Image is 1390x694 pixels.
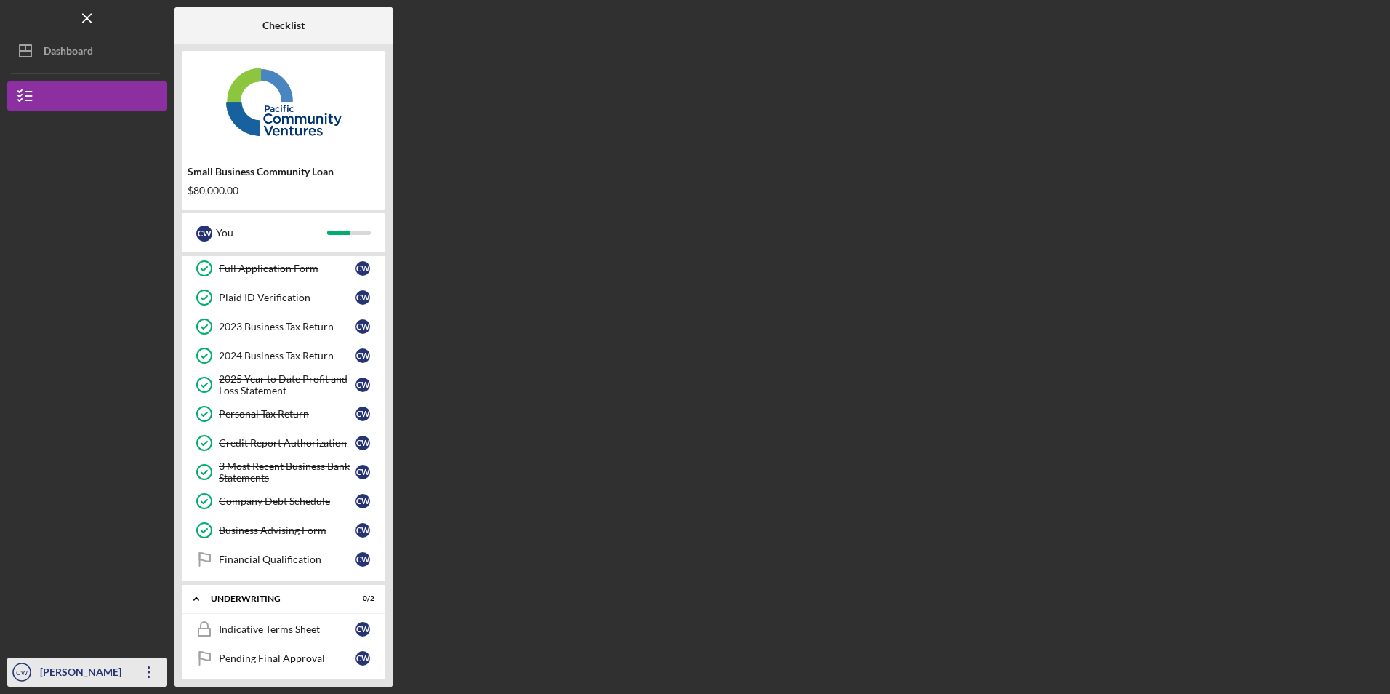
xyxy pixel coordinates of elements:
div: C W [355,407,370,421]
button: Dashboard [7,36,167,65]
div: C W [355,465,370,479]
button: CW[PERSON_NAME] [7,658,167,687]
div: $80,000.00 [188,185,379,196]
a: Financial QualificationCW [189,545,378,574]
div: Financial Qualification [219,554,355,565]
div: Pending Final Approval [219,653,355,664]
div: C W [355,290,370,305]
a: Company Debt ScheduleCW [189,487,378,516]
a: Pending Final ApprovalCW [189,644,378,673]
div: Indicative Terms Sheet [219,623,355,635]
div: Personal Tax Return [219,408,355,420]
div: Small Business Community Loan [188,166,379,178]
div: [PERSON_NAME] [36,658,131,690]
a: 2023 Business Tax ReturnCW [189,312,378,341]
div: C W [355,378,370,392]
div: 3 Most Recent Business Bank Statements [219,460,355,484]
div: C W [355,622,370,637]
div: C W [196,226,212,242]
text: CW [16,669,28,677]
div: C W [355,261,370,276]
div: Business Advising Form [219,525,355,536]
div: Full Application Form [219,263,355,274]
div: Dashboard [44,36,93,69]
img: Product logo [182,58,385,145]
a: Full Application FormCW [189,254,378,283]
a: 3 Most Recent Business Bank StatementsCW [189,458,378,487]
div: Credit Report Authorization [219,437,355,449]
div: C W [355,651,370,666]
div: 2024 Business Tax Return [219,350,355,362]
a: 2025 Year to Date Profit and Loss StatementCW [189,370,378,399]
div: 2023 Business Tax Return [219,321,355,332]
a: 2024 Business Tax ReturnCW [189,341,378,370]
div: You [216,220,327,245]
div: Underwriting [211,594,338,603]
a: Personal Tax ReturnCW [189,399,378,428]
div: C W [355,348,370,363]
div: Plaid ID Verification [219,292,355,303]
a: Indicative Terms SheetCW [189,615,378,644]
div: C W [355,436,370,450]
div: C W [355,552,370,567]
b: Checklist [262,20,305,31]
a: Plaid ID VerificationCW [189,283,378,312]
div: C W [355,494,370,508]
div: Company Debt Schedule [219,495,355,507]
a: Credit Report AuthorizationCW [189,428,378,458]
a: Business Advising FormCW [189,516,378,545]
div: C W [355,523,370,538]
div: 2025 Year to Date Profit and Loss Statement [219,373,355,396]
div: 0 / 2 [348,594,374,603]
div: C W [355,319,370,334]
